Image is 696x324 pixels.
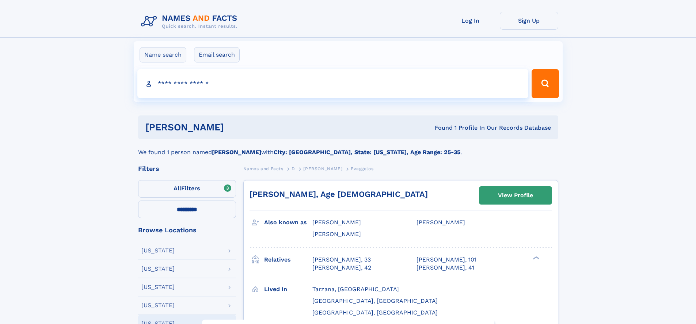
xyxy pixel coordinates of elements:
[498,187,533,204] div: View Profile
[138,180,236,198] label: Filters
[138,165,236,172] div: Filters
[312,309,438,316] span: [GEOGRAPHIC_DATA], [GEOGRAPHIC_DATA]
[264,283,312,296] h3: Lived in
[329,124,551,132] div: Found 1 Profile In Our Records Database
[312,256,371,264] a: [PERSON_NAME], 33
[141,302,175,308] div: [US_STATE]
[212,149,261,156] b: [PERSON_NAME]
[441,12,500,30] a: Log In
[292,166,295,171] span: D
[174,185,181,192] span: All
[250,190,428,199] a: [PERSON_NAME], Age [DEMOGRAPHIC_DATA]
[145,123,330,132] h1: [PERSON_NAME]
[138,227,236,233] div: Browse Locations
[264,216,312,229] h3: Also known as
[303,164,342,173] a: [PERSON_NAME]
[417,264,474,272] a: [PERSON_NAME], 41
[351,166,373,171] span: Evaggelos
[532,69,559,98] button: Search Button
[417,256,476,264] a: [PERSON_NAME], 101
[141,266,175,272] div: [US_STATE]
[417,219,465,226] span: [PERSON_NAME]
[141,284,175,290] div: [US_STATE]
[312,219,361,226] span: [PERSON_NAME]
[264,254,312,266] h3: Relatives
[141,248,175,254] div: [US_STATE]
[500,12,558,30] a: Sign Up
[312,230,361,237] span: [PERSON_NAME]
[274,149,460,156] b: City: [GEOGRAPHIC_DATA], State: [US_STATE], Age Range: 25-35
[303,166,342,171] span: [PERSON_NAME]
[312,297,438,304] span: [GEOGRAPHIC_DATA], [GEOGRAPHIC_DATA]
[531,255,540,260] div: ❯
[292,164,295,173] a: D
[140,47,186,62] label: Name search
[138,139,558,157] div: We found 1 person named with .
[312,264,371,272] a: [PERSON_NAME], 42
[243,164,284,173] a: Names and Facts
[312,286,399,293] span: Tarzana, [GEOGRAPHIC_DATA]
[138,12,243,31] img: Logo Names and Facts
[479,187,552,204] a: View Profile
[194,47,240,62] label: Email search
[137,69,529,98] input: search input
